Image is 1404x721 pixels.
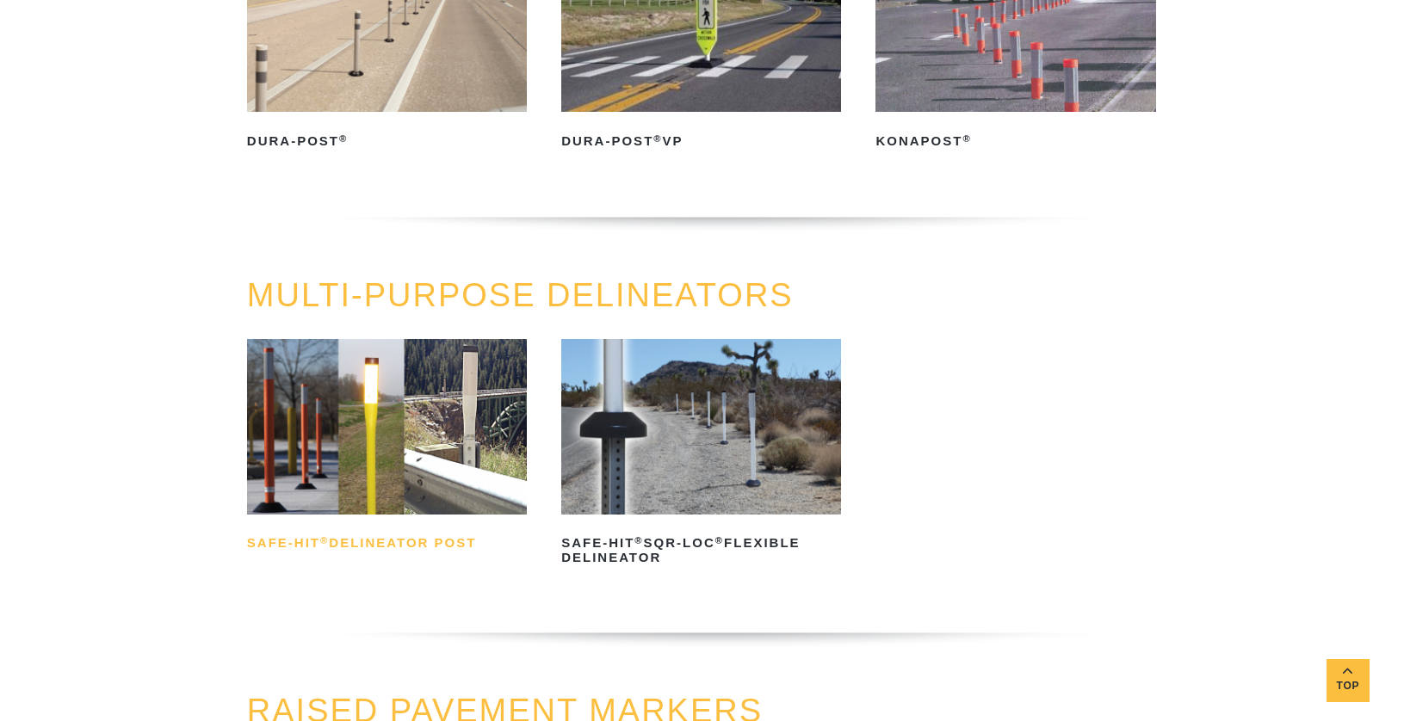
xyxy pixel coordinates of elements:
[715,535,724,545] sup: ®
[962,133,971,144] sup: ®
[247,127,527,155] h2: Dura-Post
[320,535,329,545] sup: ®
[247,530,527,558] h2: Safe-Hit Delineator Post
[875,127,1155,155] h2: KonaPost
[247,339,527,557] a: Safe-Hit®Delineator Post
[561,127,841,155] h2: Dura-Post VP
[1327,676,1370,696] span: Top
[653,133,662,144] sup: ®
[634,535,643,545] sup: ®
[339,133,348,144] sup: ®
[561,530,841,571] h2: Safe-Hit SQR-LOC Flexible Delineator
[561,339,841,570] a: Safe-Hit®SQR-LOC®Flexible Delineator
[247,277,794,313] a: MULTI-PURPOSE DELINEATORS
[1327,659,1370,702] a: Top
